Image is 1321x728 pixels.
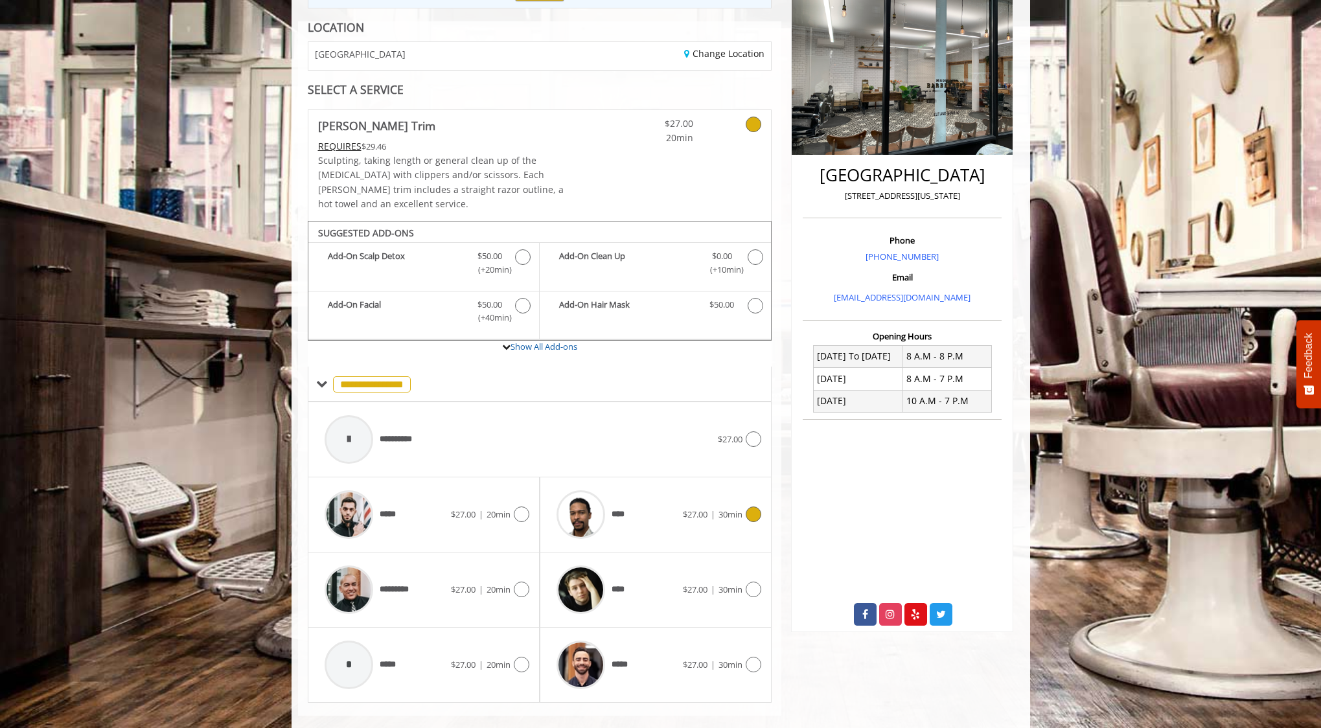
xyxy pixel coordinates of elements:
[806,273,998,282] h3: Email
[318,227,414,239] b: SUGGESTED ADD-ONS
[479,659,483,670] span: |
[806,236,998,245] h3: Phone
[479,508,483,520] span: |
[559,298,696,313] b: Add-On Hair Mask
[318,139,579,154] div: $29.46
[308,19,364,35] b: LOCATION
[711,508,715,520] span: |
[711,659,715,670] span: |
[318,154,579,212] p: Sculpting, taking length or general clean up of the [MEDICAL_DATA] with clippers and/or scissors....
[477,298,502,312] span: $50.00
[718,584,742,595] span: 30min
[470,263,509,277] span: (+20min )
[683,584,707,595] span: $27.00
[834,291,971,303] a: [EMAIL_ADDRESS][DOMAIN_NAME]
[315,49,406,59] span: [GEOGRAPHIC_DATA]
[813,368,902,390] td: [DATE]
[318,140,362,152] span: This service needs some Advance to be paid before we block your appointment
[866,251,939,262] a: [PHONE_NUMBER]
[559,249,696,277] b: Add-On Clean Up
[477,249,502,263] span: $50.00
[328,298,465,325] b: Add-On Facial
[308,84,772,96] div: SELECT A SERVICE
[806,189,998,203] p: [STREET_ADDRESS][US_STATE]
[709,298,734,312] span: $50.00
[487,584,511,595] span: 20min
[718,433,742,445] span: $27.00
[451,659,476,670] span: $27.00
[711,584,715,595] span: |
[308,221,772,341] div: Beard Trim Add-onS
[1303,333,1315,378] span: Feedback
[479,584,483,595] span: |
[803,332,1002,341] h3: Opening Hours
[683,659,707,670] span: $27.00
[451,584,476,595] span: $27.00
[683,508,707,520] span: $27.00
[902,390,992,412] td: 10 A.M - 7 P.M
[718,659,742,670] span: 30min
[1296,320,1321,408] button: Feedback - Show survey
[684,47,764,60] a: Change Location
[328,249,465,277] b: Add-On Scalp Detox
[546,249,764,280] label: Add-On Clean Up
[487,508,511,520] span: 20min
[813,345,902,367] td: [DATE] To [DATE]
[451,508,476,520] span: $27.00
[702,263,741,277] span: (+10min )
[318,117,435,135] b: [PERSON_NAME] Trim
[806,166,998,185] h2: [GEOGRAPHIC_DATA]
[813,390,902,412] td: [DATE]
[315,298,533,328] label: Add-On Facial
[546,298,764,317] label: Add-On Hair Mask
[470,311,509,324] span: (+40min )
[718,508,742,520] span: 30min
[712,249,732,263] span: $0.00
[315,249,533,280] label: Add-On Scalp Detox
[511,341,577,352] a: Show All Add-ons
[487,659,511,670] span: 20min
[902,345,992,367] td: 8 A.M - 8 P.M
[617,117,693,131] span: $27.00
[617,131,693,145] span: 20min
[902,368,992,390] td: 8 A.M - 7 P.M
